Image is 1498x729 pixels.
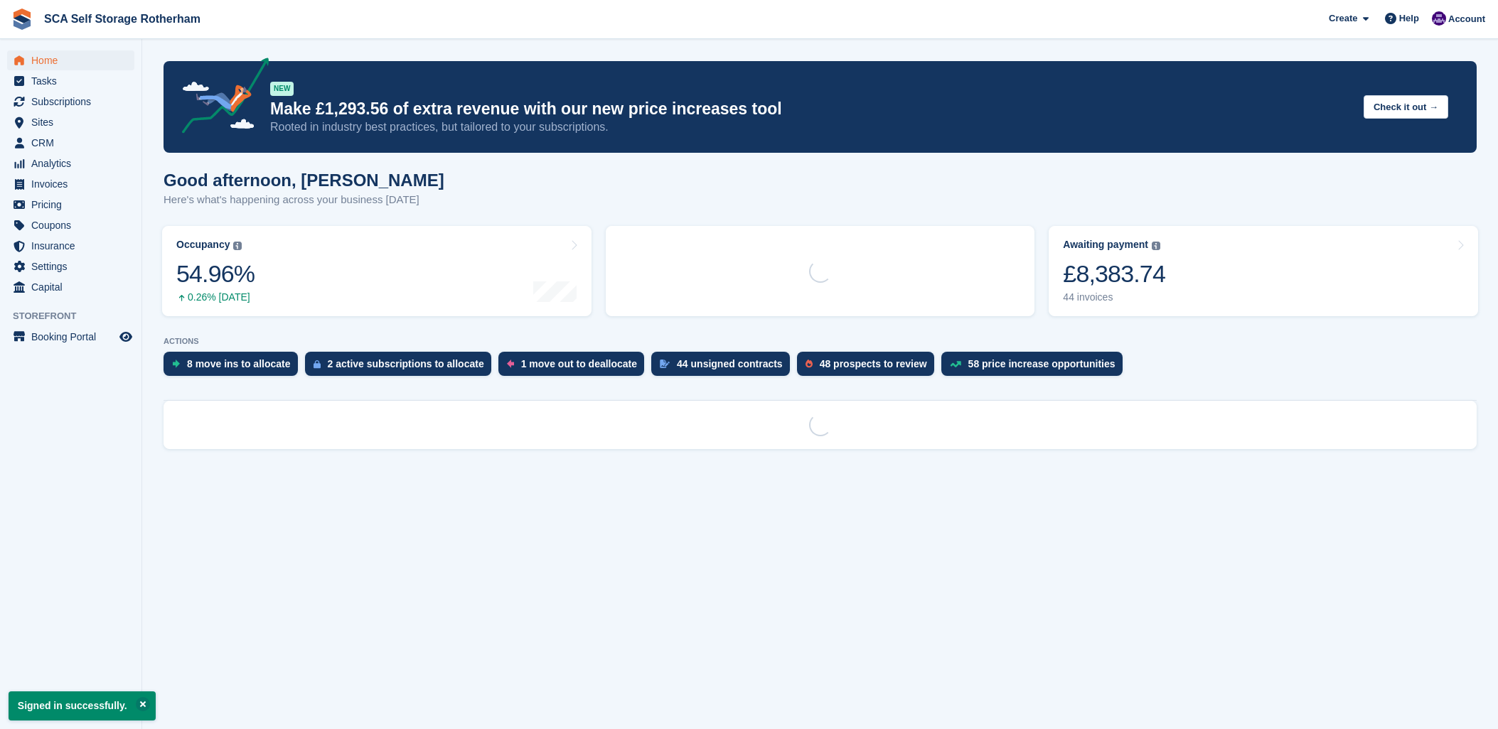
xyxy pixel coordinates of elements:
div: NEW [270,82,294,96]
a: 48 prospects to review [797,352,941,383]
img: active_subscription_to_allocate_icon-d502201f5373d7db506a760aba3b589e785aa758c864c3986d89f69b8ff3... [314,360,321,369]
span: Account [1448,12,1485,26]
img: icon-info-grey-7440780725fd019a000dd9b08b2336e03edf1995a4989e88bcd33f0948082b44.svg [1152,242,1160,250]
span: Tasks [31,71,117,91]
img: Kelly Neesham [1432,11,1446,26]
div: 0.26% [DATE] [176,291,255,303]
a: menu [7,277,134,297]
h1: Good afternoon, [PERSON_NAME] [164,171,444,190]
span: Capital [31,277,117,297]
a: 44 unsigned contracts [651,352,797,383]
span: Coupons [31,215,117,235]
div: £8,383.74 [1063,259,1165,288]
button: Check it out → [1364,95,1448,119]
img: prospect-51fa495bee0391a8d652442698ab0144808aea92771e9ea1ae160a38d050c398.svg [806,360,813,368]
div: 44 invoices [1063,291,1165,303]
a: menu [7,50,134,70]
a: Preview store [117,328,134,345]
div: 1 move out to deallocate [521,358,637,369]
div: Occupancy [176,239,230,251]
a: 58 price increase opportunities [941,352,1130,383]
a: SCA Self Storage Rotherham [38,7,206,31]
span: Pricing [31,195,117,215]
a: menu [7,133,134,153]
p: Rooted in industry best practices, but tailored to your subscriptions. [270,119,1352,135]
a: menu [7,215,134,235]
span: Subscriptions [31,92,117,112]
img: move_ins_to_allocate_icon-fdf77a2bb77ea45bf5b3d319d69a93e2d87916cf1d5bf7949dd705db3b84f3ca.svg [172,360,180,368]
div: 8 move ins to allocate [187,358,291,369]
a: 1 move out to deallocate [498,352,651,383]
div: 2 active subscriptions to allocate [328,358,484,369]
a: menu [7,327,134,347]
span: Invoices [31,174,117,194]
a: menu [7,71,134,91]
span: Help [1399,11,1419,26]
span: Create [1329,11,1357,26]
p: Here's what's happening across your business [DATE] [164,192,444,208]
a: menu [7,153,134,173]
div: Awaiting payment [1063,239,1148,251]
a: 8 move ins to allocate [164,352,305,383]
img: icon-info-grey-7440780725fd019a000dd9b08b2336e03edf1995a4989e88bcd33f0948082b44.svg [233,242,242,250]
a: menu [7,236,134,256]
a: 2 active subscriptions to allocate [305,352,498,383]
a: menu [7,112,134,132]
span: Booking Portal [31,327,117,347]
img: contract_signature_icon-13c848040528278c33f63329250d36e43548de30e8caae1d1a13099fd9432cc5.svg [660,360,670,368]
div: 58 price increase opportunities [968,358,1116,369]
span: CRM [31,133,117,153]
a: menu [7,256,134,276]
span: Settings [31,256,117,276]
a: Awaiting payment £8,383.74 44 invoices [1049,226,1478,316]
div: 44 unsigned contracts [677,358,783,369]
img: move_outs_to_deallocate_icon-f764333ba52eb49d3ac5e1228854f67142a1ed5810a6f6cc68b1a99e826820c5.svg [507,360,514,368]
p: ACTIONS [164,337,1477,346]
p: Signed in successfully. [9,691,156,720]
img: price_increase_opportunities-93ffe204e8149a01c8c9dc8f82e8f89637d9d84a8eef4429ea346261dce0b2c0.svg [950,361,961,367]
div: 54.96% [176,259,255,288]
span: Home [31,50,117,70]
div: 48 prospects to review [820,358,927,369]
img: stora-icon-8386f47178a22dfd0bd8f6a31ec36ba5ce8667c1dd55bd0f319d3a0aa187defe.svg [11,9,33,30]
span: Analytics [31,153,117,173]
span: Insurance [31,236,117,256]
a: menu [7,92,134,112]
span: Sites [31,112,117,132]
p: Make £1,293.56 of extra revenue with our new price increases tool [270,99,1352,119]
img: price-adjustments-announcement-icon-8257ccfd72463d97f412b2fc003d46551f7dbcb40ab6d574587a9cd5c0d94... [170,58,269,139]
a: Occupancy 54.96% 0.26% [DATE] [162,226,592,316]
a: menu [7,195,134,215]
span: Storefront [13,309,141,323]
a: menu [7,174,134,194]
